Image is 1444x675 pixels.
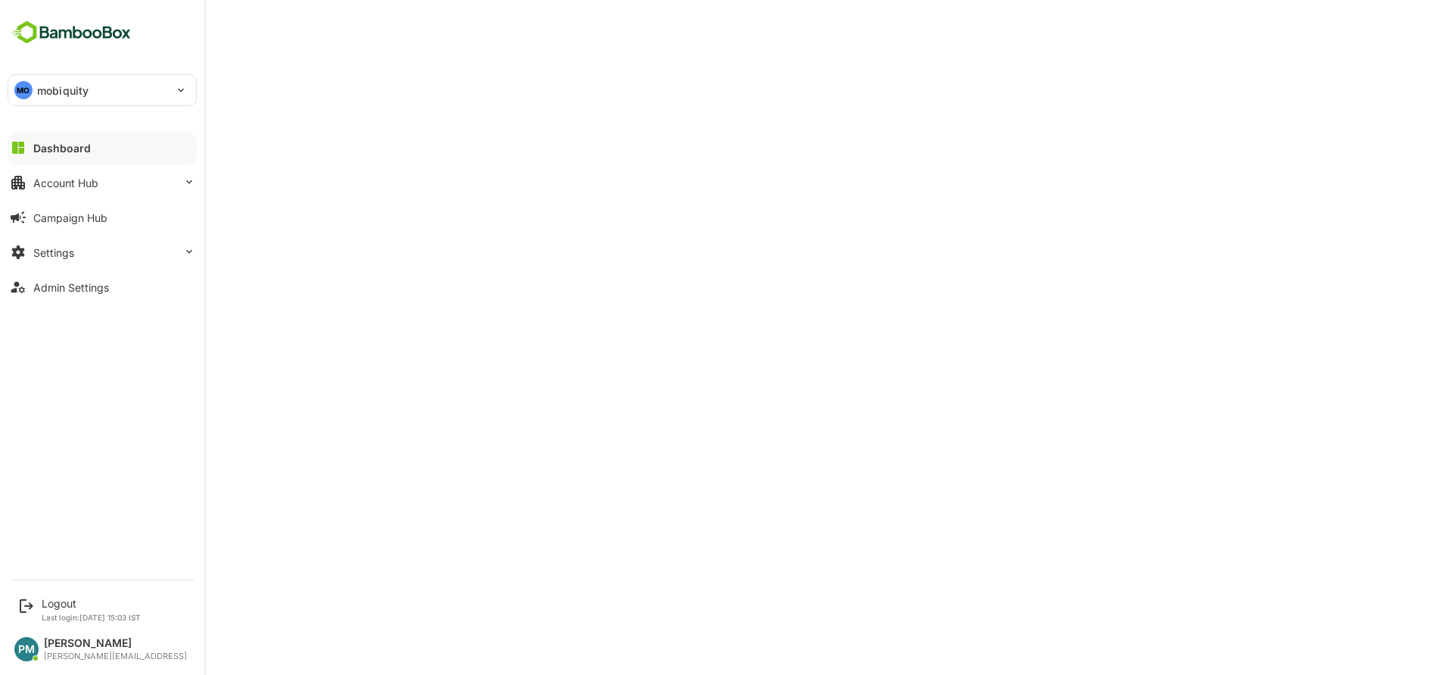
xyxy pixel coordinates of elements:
[14,81,33,99] div: MO
[33,281,109,294] div: Admin Settings
[44,652,187,661] div: [PERSON_NAME][EMAIL_ADDRESS]
[14,637,39,661] div: PM
[8,133,197,163] button: Dashboard
[33,211,107,224] div: Campaign Hub
[33,246,74,259] div: Settings
[8,237,197,267] button: Settings
[8,167,197,198] button: Account Hub
[8,75,196,105] div: MOmobiquity
[8,18,135,47] img: BambooboxFullLogoMark.5f36c76dfaba33ec1ec1367b70bb1252.svg
[44,637,187,650] div: [PERSON_NAME]
[8,272,197,302] button: Admin Settings
[8,202,197,233] button: Campaign Hub
[42,597,141,610] div: Logout
[42,613,141,622] p: Last login: [DATE] 15:03 IST
[33,142,91,155] div: Dashboard
[33,177,98,189] div: Account Hub
[37,83,89,98] p: mobiquity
